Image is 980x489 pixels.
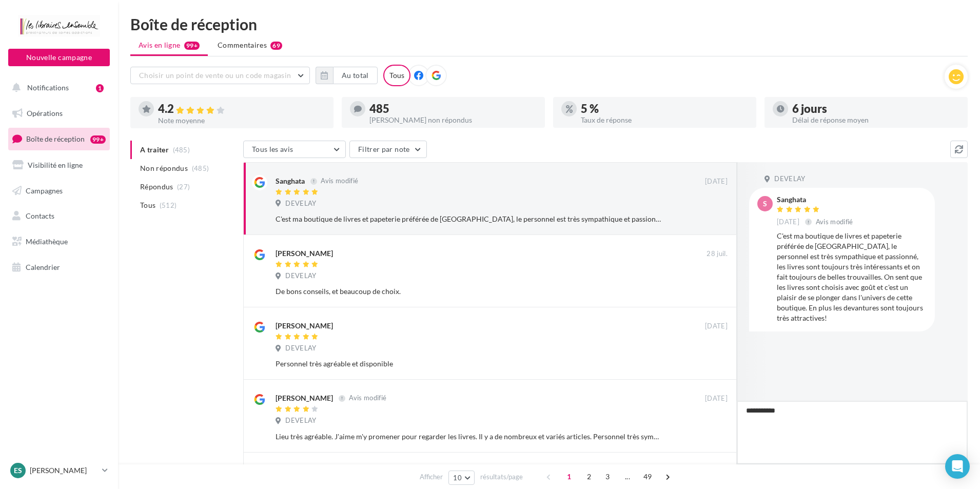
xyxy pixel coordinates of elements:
div: [PERSON_NAME] [276,393,333,403]
span: Calendrier [26,263,60,271]
span: DEVELAY [285,199,316,208]
span: Tous les avis [252,145,293,153]
a: Calendrier [6,257,112,278]
span: Campagnes [26,186,63,194]
span: résultats/page [480,472,523,482]
span: DEVELAY [285,271,316,281]
a: Opérations [6,103,112,124]
span: S [763,199,767,209]
div: 69 [270,42,282,50]
span: 2 [581,468,597,485]
button: Tous les avis [243,141,346,158]
span: Avis modifié [321,177,358,185]
span: Tous [140,200,155,210]
div: [PERSON_NAME] [276,321,333,331]
span: DEVELAY [774,174,805,184]
span: Avis modifié [816,218,853,226]
span: (27) [177,183,190,191]
div: Sanghata [777,196,855,203]
div: 99+ [90,135,106,144]
span: 49 [639,468,656,485]
button: Nouvelle campagne [8,49,110,66]
div: C'est ma boutique de livres et papeterie préférée de [GEOGRAPHIC_DATA], le personnel est très sym... [777,231,927,323]
div: Tous [383,65,410,86]
div: Taux de réponse [581,116,748,124]
div: [PERSON_NAME] non répondus [369,116,537,124]
span: Commentaires [218,40,267,50]
div: 5 % [581,103,748,114]
span: Répondus [140,182,173,192]
a: Campagnes [6,180,112,202]
a: Boîte de réception99+ [6,128,112,150]
span: ... [619,468,636,485]
span: Visibilité en ligne [28,161,83,169]
div: Lieu très agréable. J'aime m'y promener pour regarder les livres. Il y a de nombreux et variés ar... [276,432,661,442]
button: Au total [333,67,378,84]
span: [DATE] [705,177,728,186]
a: ES [PERSON_NAME] [8,461,110,480]
p: [PERSON_NAME] [30,465,98,476]
span: Choisir un point de vente ou un code magasin [139,71,291,80]
div: Délai de réponse moyen [792,116,959,124]
div: Boîte de réception [130,16,968,32]
button: Notifications 1 [6,77,108,99]
div: Note moyenne [158,117,325,124]
div: Personnel très agréable et disponible [276,359,661,369]
span: 10 [453,474,462,482]
span: [DATE] [705,322,728,331]
a: Médiathèque [6,231,112,252]
span: Non répondus [140,163,188,173]
span: 1 [561,468,577,485]
a: Contacts [6,205,112,227]
span: Opérations [27,109,63,118]
button: Filtrer par note [349,141,427,158]
div: 6 jours [792,103,959,114]
div: De bons conseils, et beaucoup de choix. [276,286,661,297]
span: Afficher [420,472,443,482]
div: 485 [369,103,537,114]
span: Contacts [26,211,54,220]
span: [DATE] [777,218,799,227]
span: Avis modifié [349,394,386,402]
div: 1 [96,84,104,92]
span: (512) [160,201,177,209]
span: DEVELAY [285,344,316,353]
span: DEVELAY [285,416,316,425]
span: Notifications [27,83,69,92]
span: 3 [599,468,616,485]
div: Open Intercom Messenger [945,454,970,479]
div: C'est ma boutique de livres et papeterie préférée de [GEOGRAPHIC_DATA], le personnel est très sym... [276,214,661,224]
span: [DATE] [705,394,728,403]
button: Au total [316,67,378,84]
div: [PERSON_NAME] [276,248,333,259]
span: 28 juil. [707,249,728,259]
span: Boîte de réception [26,134,85,143]
button: 10 [448,471,475,485]
button: Choisir un point de vente ou un code magasin [130,67,310,84]
span: ES [14,465,22,476]
div: 4.2 [158,103,325,115]
span: (485) [192,164,209,172]
span: Médiathèque [26,237,68,246]
div: Sanghata [276,176,305,186]
a: Visibilité en ligne [6,154,112,176]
